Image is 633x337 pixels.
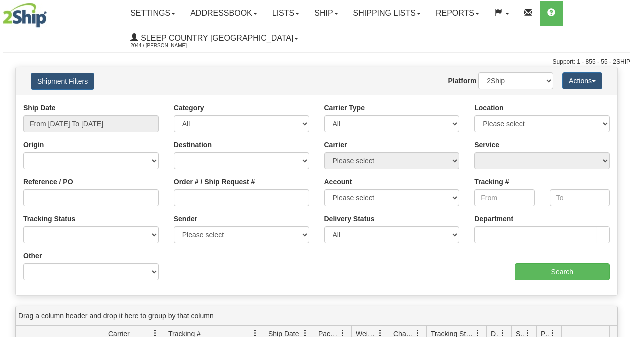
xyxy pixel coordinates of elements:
a: Shipping lists [346,1,428,26]
a: Lists [265,1,307,26]
label: Category [174,103,204,113]
a: Ship [307,1,345,26]
label: Other [23,251,42,261]
img: logo2044.jpg [3,3,47,28]
button: Actions [562,72,602,89]
label: Tracking Status [23,214,75,224]
a: Settings [123,1,183,26]
label: Location [474,103,503,113]
label: Destination [174,140,212,150]
div: grid grouping header [16,306,617,326]
span: Sleep Country [GEOGRAPHIC_DATA] [138,34,293,42]
label: Platform [448,76,477,86]
input: From [474,189,534,206]
label: Carrier [324,140,347,150]
label: Tracking # [474,177,509,187]
label: Carrier Type [324,103,365,113]
a: Addressbook [183,1,265,26]
div: Support: 1 - 855 - 55 - 2SHIP [3,58,630,66]
label: Account [324,177,352,187]
input: Search [515,263,610,280]
label: Service [474,140,499,150]
button: Shipment Filters [31,73,94,90]
label: Origin [23,140,44,150]
label: Ship Date [23,103,56,113]
label: Department [474,214,513,224]
label: Reference / PO [23,177,73,187]
input: To [550,189,610,206]
a: Sleep Country [GEOGRAPHIC_DATA] 2044 / [PERSON_NAME] [123,26,306,51]
iframe: chat widget [610,117,632,219]
label: Delivery Status [324,214,375,224]
label: Order # / Ship Request # [174,177,255,187]
span: 2044 / [PERSON_NAME] [130,41,205,51]
label: Sender [174,214,197,224]
a: Reports [428,1,487,26]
